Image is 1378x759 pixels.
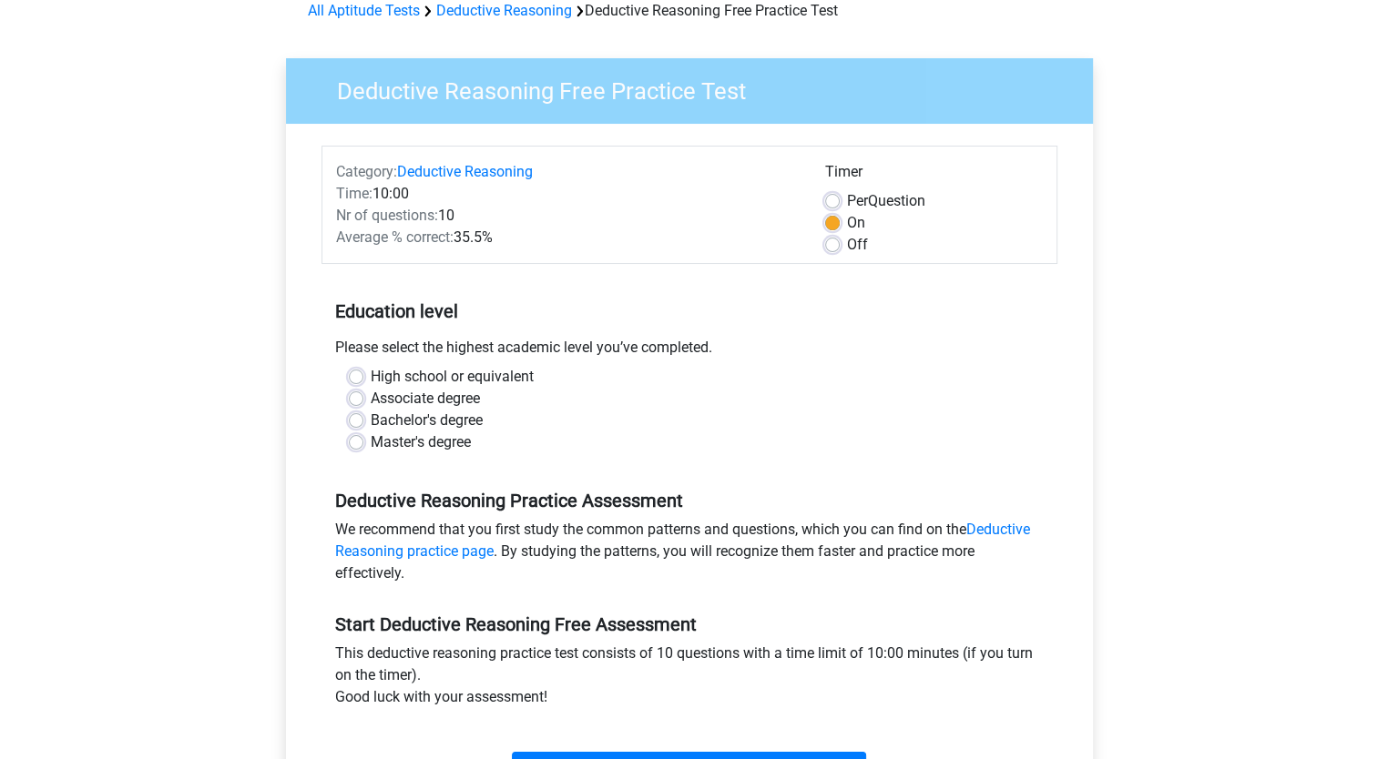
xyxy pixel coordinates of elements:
[371,388,480,410] label: Associate degree
[371,431,471,453] label: Master's degree
[322,205,811,227] div: 10
[847,212,865,234] label: On
[335,490,1044,511] h5: Deductive Reasoning Practice Assessment
[371,410,483,431] label: Bachelor's degree
[336,228,454,246] span: Average % correct:
[335,613,1044,635] h5: Start Deductive Reasoning Free Assessment
[336,207,438,224] span: Nr of questions:
[436,2,572,19] a: Deductive Reasoning
[315,70,1079,106] h3: Deductive Reasoning Free Practice Test
[322,643,1057,715] div: This deductive reasoning practice test consists of 10 questions with a time limit of 10:00 minute...
[847,192,868,209] span: Per
[335,293,1044,329] h5: Education level
[308,2,420,19] a: All Aptitude Tests
[322,519,1057,592] div: We recommend that you first study the common patterns and questions, which you can find on the . ...
[847,190,925,212] label: Question
[322,227,811,248] div: 35.5%
[322,337,1057,366] div: Please select the highest academic level you’ve completed.
[322,183,811,205] div: 10:00
[397,163,533,180] a: Deductive Reasoning
[825,161,1043,190] div: Timer
[371,366,534,388] label: High school or equivalent
[847,234,868,256] label: Off
[336,163,397,180] span: Category:
[336,185,373,202] span: Time:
